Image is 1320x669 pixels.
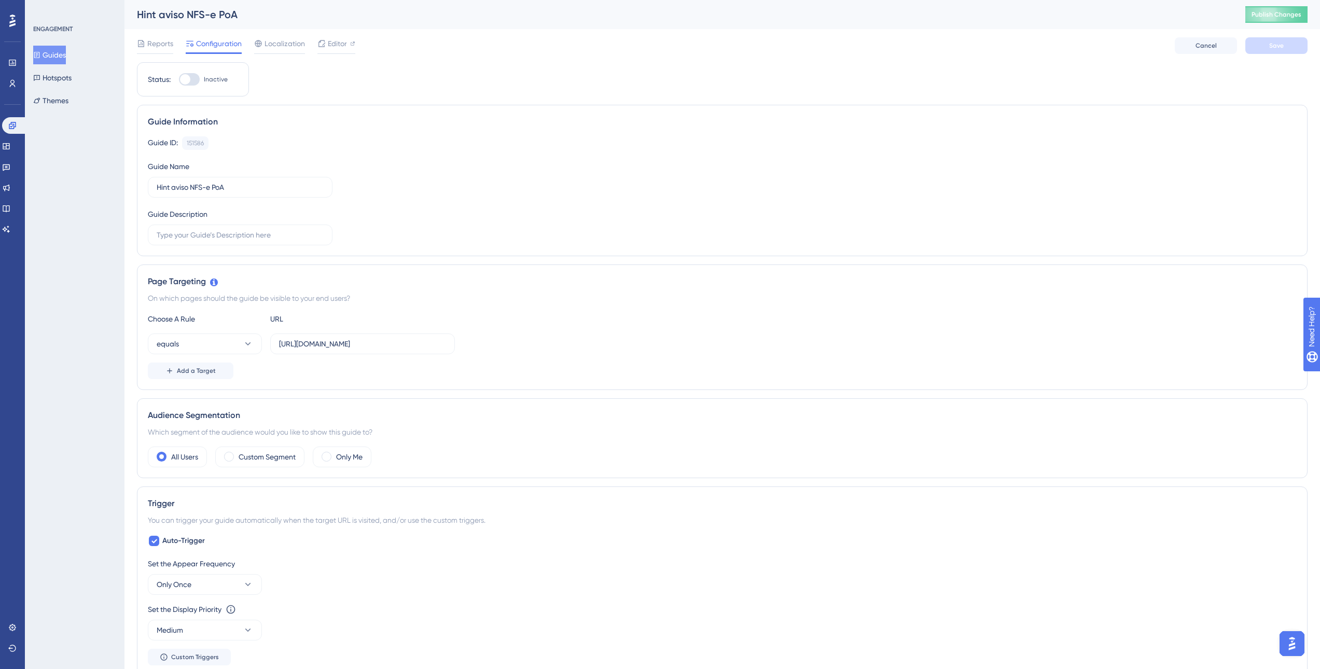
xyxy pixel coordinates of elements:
iframe: UserGuiding AI Assistant Launcher [1276,628,1308,659]
label: Custom Segment [239,451,296,463]
button: Hotspots [33,68,72,87]
div: ENGAGEMENT [33,25,73,33]
div: Set the Appear Frequency [148,558,1297,570]
button: Cancel [1175,37,1237,54]
div: On which pages should the guide be visible to your end users? [148,292,1297,304]
div: Guide Name [148,160,189,173]
label: Only Me [336,451,363,463]
span: Reports [147,37,173,50]
div: Guide ID: [148,136,178,150]
div: Set the Display Priority [148,603,221,616]
input: yourwebsite.com/path [279,338,446,350]
span: Auto-Trigger [162,535,205,547]
button: Guides [33,46,66,64]
button: Publish Changes [1245,6,1308,23]
span: Publish Changes [1252,10,1301,19]
div: Trigger [148,497,1297,510]
span: Add a Target [177,367,216,375]
button: Custom Triggers [148,649,231,665]
label: All Users [171,451,198,463]
input: Type your Guide’s Name here [157,182,324,193]
span: Need Help? [24,3,65,15]
span: Only Once [157,578,191,591]
div: URL [270,313,384,325]
div: You can trigger your guide automatically when the target URL is visited, and/or use the custom tr... [148,514,1297,526]
span: Inactive [204,75,228,83]
div: Audience Segmentation [148,409,1297,422]
div: Guide Information [148,116,1297,128]
div: Which segment of the audience would you like to show this guide to? [148,426,1297,438]
input: Type your Guide’s Description here [157,229,324,241]
div: 151586 [187,139,204,147]
div: Status: [148,73,171,86]
button: Add a Target [148,363,233,379]
span: Configuration [196,37,242,50]
span: Cancel [1196,41,1217,50]
div: Hint aviso NFS-e PoA [137,7,1219,22]
span: Save [1269,41,1284,50]
div: Choose A Rule [148,313,262,325]
button: equals [148,333,262,354]
button: Only Once [148,574,262,595]
button: Themes [33,91,68,110]
button: Medium [148,620,262,640]
span: Editor [328,37,347,50]
button: Save [1245,37,1308,54]
div: Guide Description [148,208,207,220]
span: Medium [157,624,183,636]
span: Custom Triggers [171,653,219,661]
span: Localization [265,37,305,50]
div: Page Targeting [148,275,1297,288]
span: equals [157,338,179,350]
